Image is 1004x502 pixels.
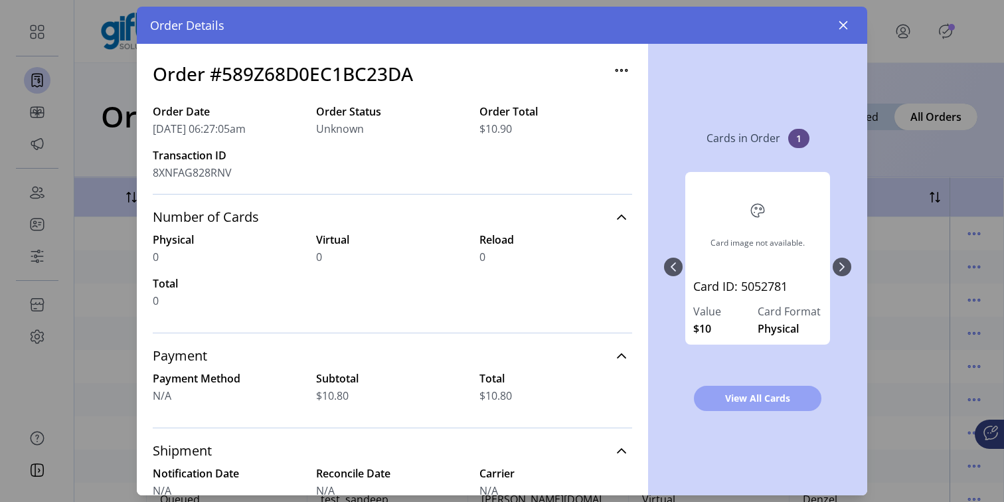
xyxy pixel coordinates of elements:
[153,349,207,363] span: Payment
[150,17,224,35] span: Order Details
[316,249,322,265] span: 0
[707,130,780,146] p: Cards in Order
[693,303,758,319] label: Value
[758,303,822,319] label: Card Format
[153,121,246,137] span: [DATE] 06:27:05am
[153,104,305,120] label: Order Date
[153,232,305,248] label: Physical
[153,276,305,292] label: Total
[153,232,632,325] div: Number of Cards
[153,210,259,224] span: Number of Cards
[479,232,632,248] label: Reload
[711,391,804,405] span: View All Cards
[479,104,632,120] label: Order Total
[316,232,469,248] label: Virtual
[316,465,469,481] label: Reconcile Date
[711,237,805,249] div: Card image not available.
[153,147,305,163] label: Transaction ID
[153,444,212,458] span: Shipment
[316,121,364,137] span: Unknown
[316,483,335,499] span: N/A
[316,104,469,120] label: Order Status
[153,371,305,386] label: Payment Method
[479,371,632,386] label: Total
[153,483,171,499] span: N/A
[694,386,821,411] button: View All Cards
[153,341,632,371] a: Payment
[693,278,822,303] a: Card ID: 5052781
[153,388,171,404] span: N/A
[758,321,799,337] span: Physical
[479,121,512,137] span: $10.90
[153,165,232,181] span: 8XNFAG828RNV
[788,129,809,148] span: 1
[153,436,632,465] a: Shipment
[153,465,305,481] label: Notification Date
[479,465,632,481] label: Carrier
[683,159,833,375] div: 0
[153,60,413,88] h3: Order #589Z68D0EC1BC23DA
[479,249,485,265] span: 0
[153,203,632,232] a: Number of Cards
[479,388,512,404] span: $10.80
[479,483,498,499] span: N/A
[316,388,349,404] span: $10.80
[693,321,711,337] span: $10
[153,249,159,265] span: 0
[153,293,159,309] span: 0
[316,371,469,386] label: Subtotal
[153,371,632,420] div: Payment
